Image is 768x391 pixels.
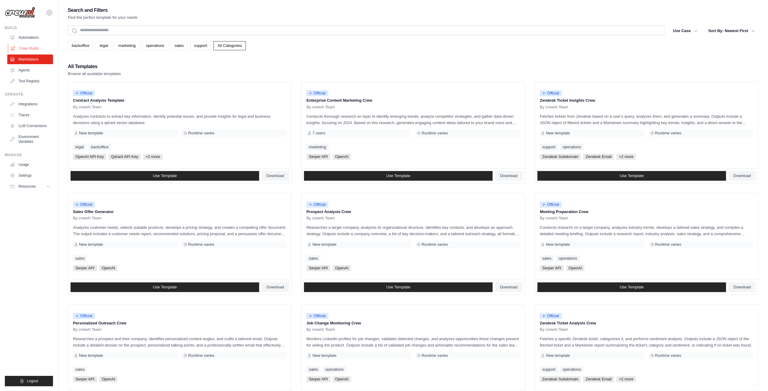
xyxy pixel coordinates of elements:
span: OpenAI [333,265,351,271]
span: By crewAI Team [73,327,101,332]
a: Automations [7,33,53,42]
span: Download [500,173,517,178]
span: Runtime varies [655,242,681,247]
span: Download [500,285,517,290]
a: support [190,41,211,50]
p: Conducts research on a target company, analyzes industry trends, develops a tailored sales strate... [540,224,753,237]
a: All Categories [213,41,246,50]
div: Operate [5,92,53,97]
p: Analyzes contracts to extract key information, identify potential issues, and provide insights fo... [73,113,286,126]
span: Use Template [153,173,177,178]
span: New template [79,131,103,136]
p: Researches a prospect and their company, identifies personalized content angles, and crafts a tai... [73,336,286,348]
a: Use Template [304,282,493,292]
p: Sales Offer Generator [73,209,286,215]
a: Use Template [537,171,726,181]
span: New template [79,242,103,247]
span: Download [266,173,284,178]
span: Zendesk Email [583,154,614,160]
span: Official [540,202,562,208]
span: New template [312,353,336,358]
span: Official [540,90,562,96]
a: Use Template [71,282,259,292]
span: Zendesk Email [583,376,614,382]
a: LLM Connections [7,121,53,131]
span: Download [266,285,284,290]
span: Official [540,313,562,319]
a: support [540,144,558,150]
span: New template [546,242,570,247]
p: Fetches tickets from Zendesk based on a user's query, analyzes them, and generates a summary. Out... [540,113,753,126]
p: Personalized Outreach Crew [73,320,286,326]
span: Use Template [386,173,410,178]
span: Use Template [153,285,177,290]
p: Monitors LinkedIn profiles for job changes, validates detected changes, and analyzes opportunitie... [306,336,520,348]
a: sales [73,255,87,261]
p: Prospect Analysis Crew [306,209,520,215]
span: Use Template [620,285,644,290]
span: Use Template [386,285,410,290]
a: Integrations [7,99,53,109]
p: Zendesk Ticket Analysis Crew [540,320,753,326]
a: Settings [7,171,53,180]
span: New template [312,242,336,247]
span: Serper API [73,376,97,382]
a: Download [495,171,522,181]
span: OpenAI [333,376,351,382]
span: Runtime varies [188,353,215,358]
a: sales [73,366,87,373]
span: By crewAI Team [306,105,335,110]
p: Meeting Preparation Crew [540,209,753,215]
div: Build [5,25,53,30]
span: OpenAI [99,376,117,382]
span: Serper API [306,154,330,160]
a: sales [306,255,320,261]
div: Manage [5,153,53,157]
span: New template [79,353,103,358]
a: Use Template [537,282,726,292]
span: By crewAI Team [73,105,101,110]
a: support [540,366,558,373]
p: Analyzes customer needs, selects suitable products, develops a pricing strategy, and creates a co... [73,224,286,237]
h2: Search and Filters [68,6,138,15]
span: Official [73,202,95,208]
p: Conducts thorough research on topic to identify emerging trends, analyze competitor strategies, a... [306,113,520,126]
a: Download [262,171,289,181]
span: Serper API [540,265,564,271]
span: Official [73,313,95,319]
span: Resources [18,184,36,189]
a: marketing [114,41,140,50]
span: Runtime varies [188,131,215,136]
a: Agents [7,65,53,75]
span: By crewAI Team [540,216,568,221]
a: sales [171,41,188,50]
span: +2 more [616,154,636,160]
span: Official [306,313,328,319]
a: Tool Registry [7,76,53,86]
a: operations [560,144,583,150]
span: By crewAI Team [540,327,568,332]
span: New template [546,131,570,136]
span: Runtime varies [422,131,448,136]
button: Use Case [669,25,701,36]
button: Sort By: Newest First [705,25,758,36]
span: OpenAI [333,154,351,160]
span: Download [733,173,751,178]
a: Download [262,282,289,292]
p: Contract Analysis Template [73,97,286,103]
p: Find the perfect template for your needs [68,15,138,21]
span: Official [73,90,95,96]
span: OpenAI API Key [73,154,106,160]
a: Use Template [304,171,493,181]
span: Official [306,90,328,96]
span: Official [306,202,328,208]
span: OpenAI [566,265,584,271]
p: Researches a target company, analyzes its organizational structure, identifies key contacts, and ... [306,224,520,237]
span: Runtime varies [655,131,681,136]
span: Zendesk Subdomain [540,154,581,160]
span: Serper API [306,376,330,382]
span: Logout [27,379,38,383]
span: +2 more [616,376,636,382]
a: operations [142,41,168,50]
span: Serper API [306,265,330,271]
